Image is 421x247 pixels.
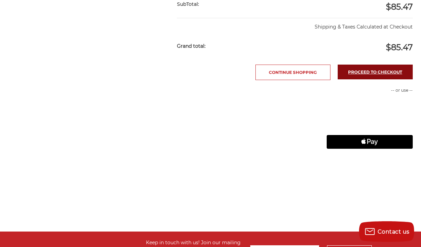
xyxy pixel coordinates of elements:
[327,87,413,93] p: -- or use --
[359,221,414,242] button: Contact us
[255,65,330,80] a: Continue Shopping
[327,101,413,114] iframe: PayPal-paypal
[327,118,413,132] iframe: PayPal-paylater
[386,42,413,52] span: $85.47
[386,2,413,12] span: $85.47
[338,65,413,79] a: Proceed to checkout
[378,228,410,235] span: Contact us
[177,43,206,49] strong: Grand total:
[177,18,413,31] p: Shipping & Taxes Calculated at Checkout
